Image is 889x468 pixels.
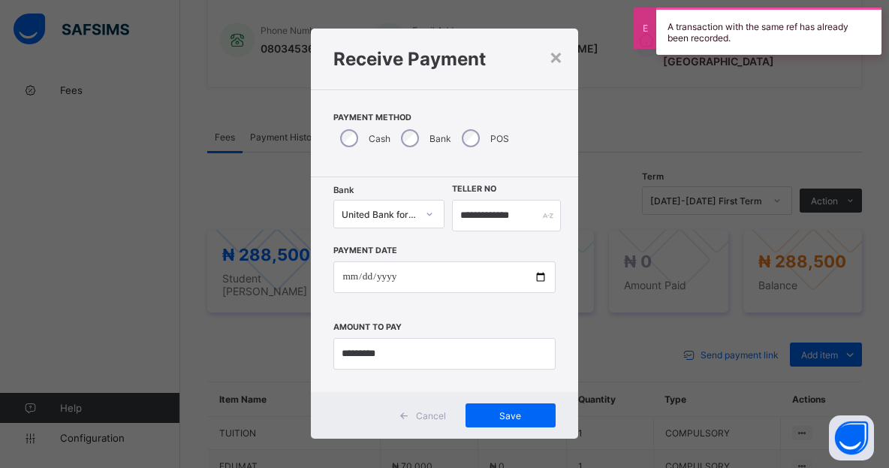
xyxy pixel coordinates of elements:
[429,133,451,144] label: Bank
[342,209,417,220] div: United Bank for Africa (UBA) - Progress Dynamic International Academy Limited
[369,133,390,144] label: Cash
[333,113,555,122] span: Payment Method
[333,246,397,255] label: Payment Date
[829,415,874,460] button: Open asap
[416,410,446,421] span: Cancel
[333,322,402,332] label: Amount to pay
[333,185,354,195] span: Bank
[490,133,509,144] label: POS
[477,410,544,421] span: Save
[452,184,496,194] label: Teller No
[549,44,563,69] div: ×
[333,48,555,70] h1: Receive Payment
[656,8,881,55] div: A transaction with the same ref has already been recorded.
